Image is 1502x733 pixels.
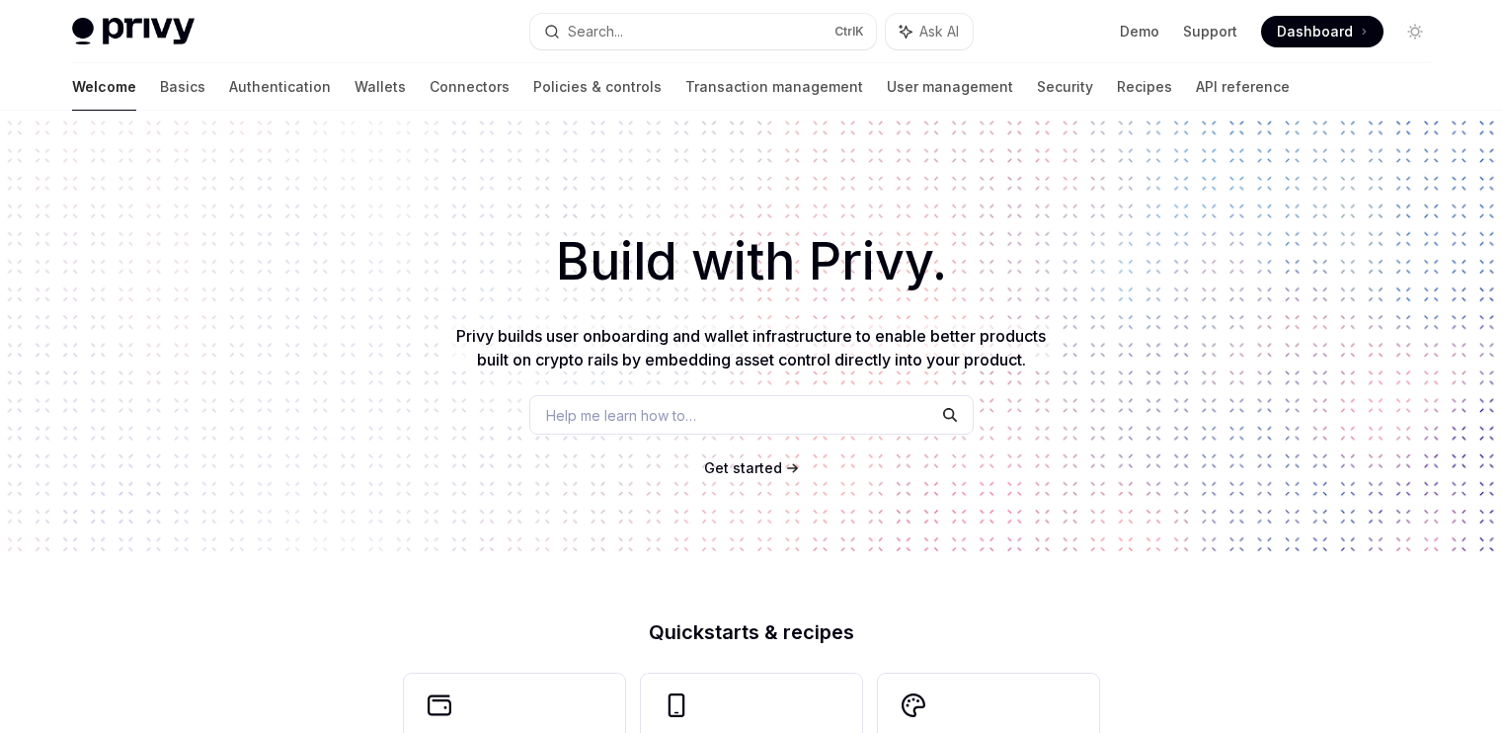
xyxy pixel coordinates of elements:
span: Dashboard [1277,22,1353,41]
a: Dashboard [1261,16,1383,47]
a: Demo [1120,22,1159,41]
span: Ctrl K [834,24,864,40]
a: Welcome [72,63,136,111]
h1: Build with Privy. [32,223,1470,300]
button: Toggle dark mode [1399,16,1431,47]
a: Authentication [229,63,331,111]
div: Search... [568,20,623,43]
span: Ask AI [919,22,959,41]
a: Recipes [1117,63,1172,111]
a: Transaction management [685,63,863,111]
a: User management [887,63,1013,111]
span: Get started [704,459,782,476]
a: Support [1183,22,1237,41]
img: light logo [72,18,195,45]
button: Ask AI [886,14,973,49]
a: Wallets [355,63,406,111]
span: Privy builds user onboarding and wallet infrastructure to enable better products built on crypto ... [456,326,1046,369]
h2: Quickstarts & recipes [404,622,1099,642]
a: Connectors [430,63,510,111]
a: Policies & controls [533,63,662,111]
a: Basics [160,63,205,111]
span: Help me learn how to… [546,405,696,426]
a: Get started [704,458,782,478]
a: Security [1037,63,1093,111]
a: API reference [1196,63,1290,111]
button: Search...CtrlK [530,14,876,49]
